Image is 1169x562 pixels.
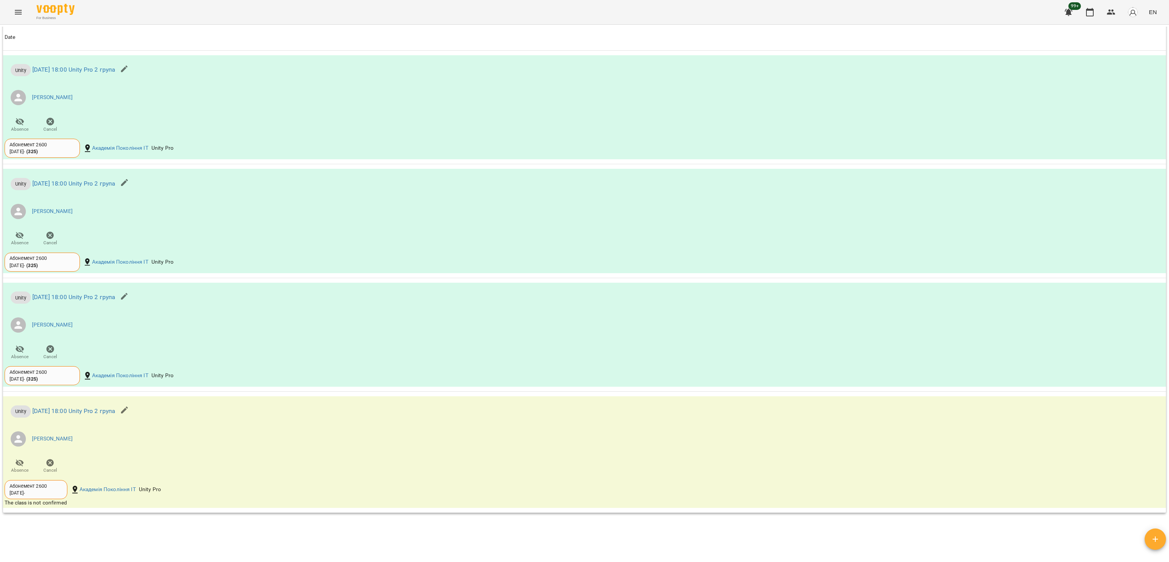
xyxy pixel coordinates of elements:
[11,180,31,187] span: Unity
[37,4,75,15] img: Voopty Logo
[32,180,115,187] a: [DATE] 18:00 Unity Pro 2 група
[150,143,175,154] div: Unity Pro
[5,366,80,385] div: Абонемент 2600[DATE]- (325)
[32,407,115,415] a: [DATE] 18:00 Unity Pro 2 група
[9,3,27,21] button: Menu
[150,370,175,381] div: Unity Pro
[32,321,73,329] a: [PERSON_NAME]
[11,467,29,474] span: Absence
[5,499,777,507] div: The class is not confirmed
[32,435,73,443] a: [PERSON_NAME]
[32,94,73,101] a: [PERSON_NAME]
[32,208,73,215] a: [PERSON_NAME]
[10,141,75,148] div: Абонемент 2600
[5,33,16,42] div: Date
[35,114,65,136] button: Cancel
[10,369,75,376] div: Абонемент 2600
[10,255,75,262] div: Абонемент 2600
[80,486,136,493] a: Академія Покоління ІТ
[5,139,80,158] div: Абонемент 2600[DATE]- (325)
[26,149,38,154] b: ( 325 )
[1128,7,1138,18] img: avatar_s.png
[5,33,16,42] div: Sort
[37,16,75,21] span: For Business
[26,376,38,382] b: ( 325 )
[32,66,115,74] a: [DATE] 18:00 Unity Pro 2 група
[5,253,80,272] div: Абонемент 2600[DATE]- (325)
[35,456,65,477] button: Cancel
[11,408,31,415] span: Unity
[92,258,148,266] a: Академія Покоління ІТ
[5,456,35,477] button: Absence
[32,294,115,301] a: [DATE] 18:00 Unity Pro 2 група
[35,228,65,250] button: Cancel
[5,114,35,136] button: Absence
[10,483,62,490] div: Абонемент 2600
[43,467,57,474] span: Cancel
[11,294,31,301] span: Unity
[43,126,57,133] span: Cancel
[11,126,29,133] span: Absence
[5,228,35,250] button: Absence
[137,484,162,495] div: Unity Pro
[43,354,57,360] span: Cancel
[92,372,148,379] a: Академія Покоління ІТ
[10,262,38,269] div: [DATE] -
[11,240,29,246] span: Absence
[10,148,38,155] div: [DATE] -
[5,480,67,499] div: Абонемент 2600[DATE]-
[5,33,1164,42] span: Date
[5,342,35,363] button: Absence
[1146,5,1160,19] button: EN
[43,240,57,246] span: Cancel
[11,354,29,360] span: Absence
[150,257,175,267] div: Unity Pro
[1149,8,1157,16] span: EN
[10,376,38,383] div: [DATE] -
[11,67,31,74] span: Unity
[35,342,65,363] button: Cancel
[26,263,38,268] b: ( 325 )
[92,144,148,152] a: Академія Покоління ІТ
[10,490,25,496] div: [DATE] -
[1069,2,1081,10] span: 99+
